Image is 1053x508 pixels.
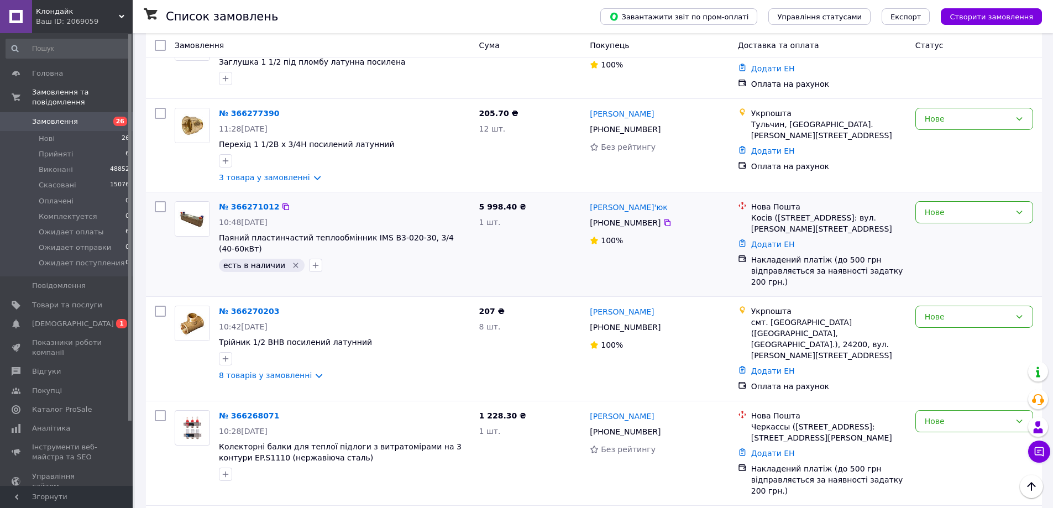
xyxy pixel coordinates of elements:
div: Нове [925,415,1010,427]
div: Оплата на рахунок [751,78,907,90]
span: Доставка та оплата [738,41,819,50]
span: 26 [122,134,129,144]
span: Товари та послуги [32,300,102,310]
button: Створити замовлення [941,8,1042,25]
span: Відгуки [32,366,61,376]
span: Без рейтингу [601,143,656,151]
a: Фото товару [175,306,210,341]
a: 8 товарів у замовленні [219,371,312,380]
div: Нове [925,311,1010,323]
span: 12 шт. [479,124,506,133]
a: № 366277390 [219,109,279,118]
button: Експорт [882,8,930,25]
span: Нові [39,134,55,144]
div: Ваш ID: 2069059 [36,17,133,27]
span: есть в наличии [223,261,285,270]
button: Наверх [1020,475,1043,498]
button: Чат з покупцем [1028,441,1050,463]
button: Управління статусами [768,8,871,25]
img: Фото товару [175,202,209,236]
a: Додати ЕН [751,449,795,458]
div: Нова Пошта [751,410,907,421]
span: 6 [125,149,129,159]
button: Завантажити звіт по пром-оплаті [600,8,757,25]
span: [PHONE_NUMBER] [590,323,661,332]
span: 1 228.30 ₴ [479,411,527,420]
span: Замовлення [32,117,78,127]
span: 8 шт. [479,322,501,331]
span: Колекторні балки для теплої підлоги з витратомірами на 3 контури EP.S1110 (нержавіюча сталь) [219,442,462,462]
a: 3 товара у замовленні [219,173,310,182]
span: 0 [125,258,129,268]
span: Повідомлення [32,281,86,291]
div: Оплата на рахунок [751,161,907,172]
span: 48852 [110,165,129,175]
span: Ожидает оплаты [39,227,104,237]
a: № 366268071 [219,411,279,420]
span: Перехід 1 1/2В х 3/4Н посилений латунний [219,140,394,149]
a: [PERSON_NAME] [590,411,654,422]
svg: Видалити мітку [291,261,300,270]
div: Накладений платіж (до 500 грн відправляється за наявності задатку 200 грн.) [751,463,907,496]
span: [PHONE_NUMBER] [590,125,661,134]
span: Показники роботи компанії [32,338,102,358]
input: Пошук [6,39,130,59]
a: Фото товару [175,108,210,143]
span: 15076 [110,180,129,190]
a: Додати ЕН [751,366,795,375]
img: Фото товару [175,411,209,445]
span: Оплачені [39,196,74,206]
a: № 366271012 [219,202,279,211]
span: 1 [116,319,127,328]
div: Оплата на рахунок [751,381,907,392]
span: Ожидает поступления [39,258,125,268]
span: Замовлення та повідомлення [32,87,133,107]
a: Фото товару [175,410,210,446]
span: Комплектуется [39,212,97,222]
span: [PHONE_NUMBER] [590,218,661,227]
span: 10:48[DATE] [219,218,268,227]
span: 26 [113,117,127,126]
span: Створити замовлення [950,13,1033,21]
a: [PERSON_NAME] [590,108,654,119]
span: Виконані [39,165,73,175]
a: Заглушка 1 1/2 під пломбу латунна посилена [219,57,406,66]
span: Клондайк [36,7,119,17]
span: 0 [125,243,129,253]
div: Нове [925,206,1010,218]
div: Нове [925,113,1010,125]
div: Нова Пошта [751,201,907,212]
span: Аналітика [32,423,70,433]
span: [PHONE_NUMBER] [590,427,661,436]
span: Управління статусами [777,13,862,21]
span: Завантажити звіт по пром-оплаті [609,12,748,22]
span: 5 998.40 ₴ [479,202,527,211]
span: Без рейтингу [601,445,656,454]
a: Трійник 1/2 ВНВ посилений латунний [219,338,372,347]
span: Прийняті [39,149,73,159]
span: Покупці [32,386,62,396]
span: Головна [32,69,63,78]
span: Покупець [590,41,629,50]
span: Замовлення [175,41,224,50]
a: № 366270203 [219,307,279,316]
span: [DEMOGRAPHIC_DATA] [32,319,114,329]
span: 205.70 ₴ [479,109,518,118]
div: Укрпошта [751,306,907,317]
span: 10:28[DATE] [219,427,268,436]
span: 10:42[DATE] [219,322,268,331]
span: 100% [601,341,623,349]
span: 100% [601,60,623,69]
div: Черкассы ([STREET_ADDRESS]: [STREET_ADDRESS][PERSON_NAME] [751,421,907,443]
span: 11:28[DATE] [219,124,268,133]
a: [PERSON_NAME]'юк [590,202,667,213]
span: Статус [915,41,944,50]
a: Паяний пластинчастий теплообмінник IMS B3-020-30, 3/4 (40-60кВт) [219,233,454,253]
span: 0 [125,212,129,222]
div: Накладений платіж (до 500 грн відправляється за наявності задатку 200 грн.) [751,254,907,287]
div: Тульчин, [GEOGRAPHIC_DATA]. [PERSON_NAME][STREET_ADDRESS] [751,119,907,141]
span: Скасовані [39,180,76,190]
